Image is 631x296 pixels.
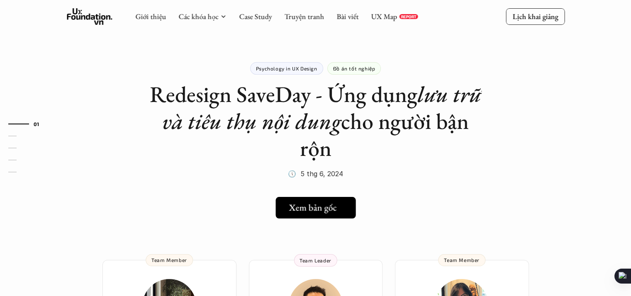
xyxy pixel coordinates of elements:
[336,12,358,21] a: Bài viết
[8,119,48,129] a: 01
[399,14,418,19] a: REPORT
[506,8,565,24] a: Lịch khai giảng
[150,81,482,161] h1: Redesign SaveDay - Ứng dụng cho người bận rộn
[284,12,324,21] a: Truyện tranh
[371,12,397,21] a: UX Map
[162,80,486,136] em: lưu trữ và tiêu thụ nội dung
[444,257,480,263] p: Team Member
[289,202,336,213] h5: Xem bản gốc
[288,167,343,180] p: 🕔 5 thg 6, 2024
[135,12,166,21] a: Giới thiệu
[239,12,272,21] a: Case Study
[401,14,416,19] p: REPORT
[300,257,331,263] p: Team Leader
[151,257,187,263] p: Team Member
[275,197,356,218] a: Xem bản gốc
[512,12,558,21] p: Lịch khai giảng
[178,12,218,21] a: Các khóa học
[333,66,375,71] p: Đồ án tốt nghiệp
[256,66,317,71] p: Psychology in UX Design
[34,121,39,127] strong: 01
